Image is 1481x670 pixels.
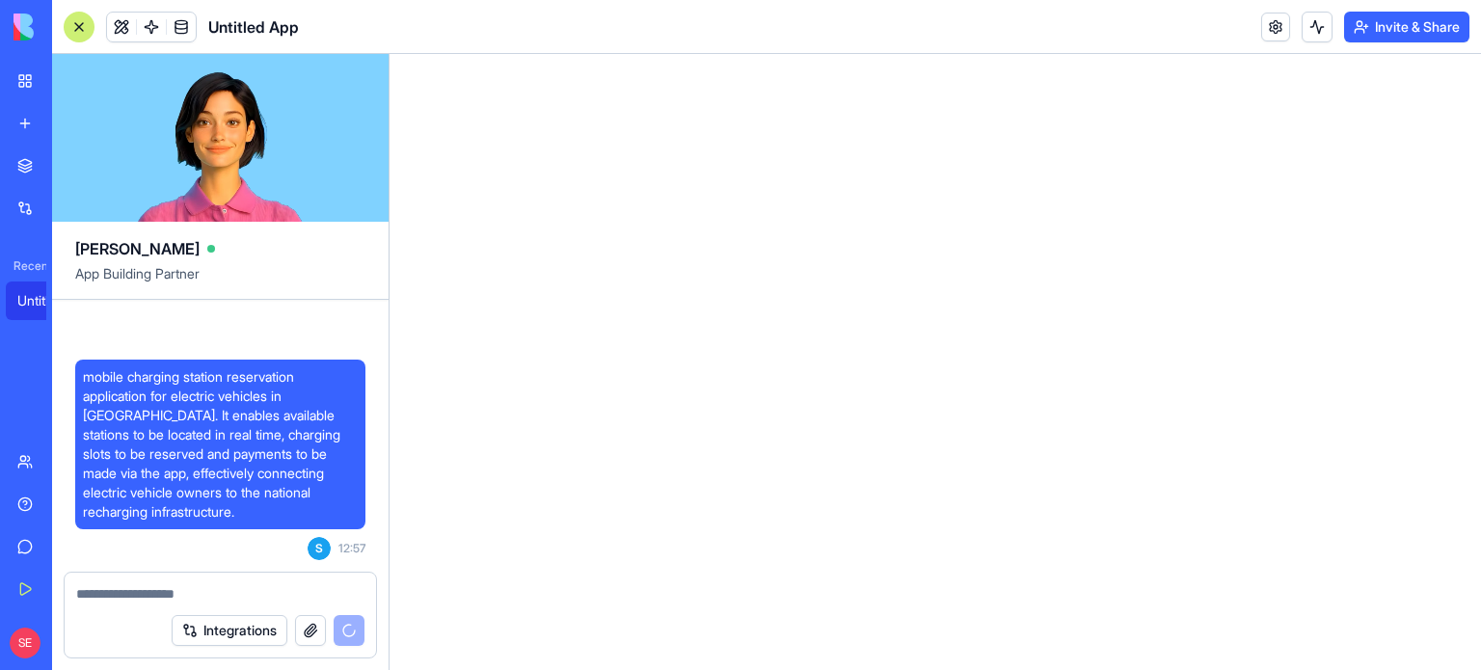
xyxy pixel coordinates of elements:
img: logo [13,13,133,40]
span: [PERSON_NAME] [75,237,200,260]
span: 12:57 [338,541,365,556]
span: mobile charging station reservation application for electric vehicles in [GEOGRAPHIC_DATA]. It en... [83,367,358,522]
span: Recent [6,258,46,274]
button: Invite & Share [1344,12,1469,42]
span: Untitled App [208,15,299,39]
span: SE [10,628,40,658]
span: S [308,537,331,560]
span: App Building Partner [75,264,365,299]
button: Integrations [172,615,287,646]
a: Untitled App [6,281,83,320]
div: Untitled App [17,291,71,310]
